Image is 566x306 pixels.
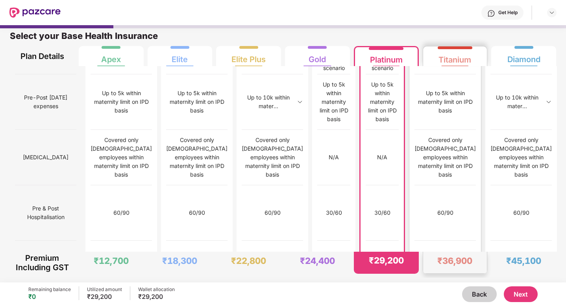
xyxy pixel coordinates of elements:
[549,9,555,16] img: svg+xml;base64,PHN2ZyBpZD0iRHJvcGRvd24tMzJ4MzIiIHhtbG5zPSJodHRwOi8vd3d3LnczLm9yZy8yMDAwL3N2ZyIgd2...
[300,255,335,266] div: ₹24,400
[28,293,71,300] div: ₹0
[87,286,122,293] div: Utilized amount
[506,255,541,266] div: ₹45,100
[15,46,70,66] div: Plan Details
[15,252,70,274] div: Premium Including GST
[369,255,404,266] div: ₹29,200
[326,208,342,217] div: 30/60
[504,286,538,302] button: Next
[377,153,387,162] div: N/A
[113,208,129,217] div: 60/90
[28,286,71,293] div: Remaining balance
[10,30,556,46] div: Select your Base Health Insurance
[91,89,152,115] div: Up to 5k within maternity limit on IPD basis
[91,136,152,179] div: Covered only [DEMOGRAPHIC_DATA] employees within maternity limit on IPD basis
[231,255,266,266] div: ₹22,800
[9,7,61,18] img: New Pazcare Logo
[15,90,76,114] span: Pre-Post [DATE] expenses
[138,293,175,300] div: ₹29,200
[513,208,529,217] div: 60/90
[366,80,399,124] div: Up to 5k within maternity limit on IPD basis
[437,255,472,266] div: ₹36,900
[166,136,228,179] div: Covered only [DEMOGRAPHIC_DATA] employees within maternity limit on IPD basis
[189,208,205,217] div: 60/90
[507,48,540,64] div: Diamond
[231,48,266,64] div: Elite Plus
[172,48,188,64] div: Elite
[546,99,552,105] img: svg+xml;base64,PHN2ZyBpZD0iRHJvcGRvd24tMzJ4MzIiIHhtbG5zPSJodHRwOi8vd3d3LnczLm9yZy8yMDAwL3N2ZyIgd2...
[498,9,518,16] div: Get Help
[438,49,471,65] div: Titanium
[297,99,303,105] img: svg+xml;base64,PHN2ZyBpZD0iRHJvcGRvd24tMzJ4MzIiIHhtbG5zPSJodHRwOi8vd3d3LnczLm9yZy8yMDAwL3N2ZyIgd2...
[166,89,228,115] div: Up to 5k within maternity limit on IPD basis
[242,136,303,179] div: Covered only [DEMOGRAPHIC_DATA] employees within maternity limit on IPD basis
[374,208,390,217] div: 30/60
[317,80,350,124] div: Up to 5k within maternity limit on IPD basis
[414,89,476,115] div: Up to 5k within maternity limit on IPD basis
[138,286,175,293] div: Wallet allocation
[101,48,121,64] div: Apex
[94,255,129,266] div: ₹12,700
[242,93,295,111] div: Up to 10k within mater...
[23,150,68,165] span: [MEDICAL_DATA]
[370,49,403,65] div: Platinum
[162,255,197,266] div: ₹18,300
[462,286,497,302] button: Back
[15,201,76,225] span: Pre & Post Hospitalisation
[329,153,339,162] div: N/A
[490,93,544,111] div: Up to 10k within mater...
[414,136,476,179] div: Covered only [DEMOGRAPHIC_DATA] employees within maternity limit on IPD basis
[265,208,281,217] div: 60/90
[309,48,326,64] div: Gold
[87,293,122,300] div: ₹29,200
[437,208,453,217] div: 60/90
[487,9,495,17] img: svg+xml;base64,PHN2ZyBpZD0iSGVscC0zMngzMiIgeG1sbnM9Imh0dHA6Ly93d3cudzMub3JnLzIwMDAvc3ZnIiB3aWR0aD...
[490,136,552,179] div: Covered only [DEMOGRAPHIC_DATA] employees within maternity limit on IPD basis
